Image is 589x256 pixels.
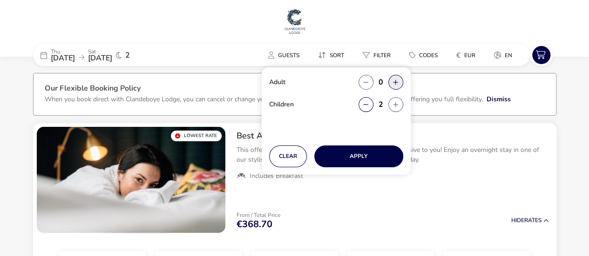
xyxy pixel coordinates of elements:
[314,145,403,167] button: Apply
[456,51,460,60] i: €
[261,48,311,62] naf-pibe-menu-bar-item: Guests
[449,48,487,62] naf-pibe-menu-bar-item: €EUR
[449,48,483,62] button: €EUR
[419,52,438,59] span: Codes
[51,49,75,54] p: Thu
[45,85,545,94] h3: Our Flexible Booking Policy
[237,131,549,141] h2: Best Available B&B Rate Guaranteed
[487,94,511,104] button: Dismiss
[505,52,512,59] span: en
[237,220,272,229] span: €368.70
[355,48,398,62] button: Filter
[330,52,344,59] span: Sort
[171,131,222,141] div: Lowest Rate
[269,101,301,108] label: Children
[269,79,293,85] label: Adult
[355,48,402,62] naf-pibe-menu-bar-item: Filter
[373,52,391,59] span: Filter
[125,52,130,59] span: 2
[261,48,307,62] button: Guests
[88,49,112,54] p: Sat
[88,53,112,63] span: [DATE]
[269,145,307,167] button: Clear
[311,48,352,62] button: Sort
[511,217,524,224] span: Hide
[37,127,225,233] swiper-slide: 1 / 1
[487,48,523,62] naf-pibe-menu-bar-item: en
[402,48,449,62] naf-pibe-menu-bar-item: Codes
[33,44,173,66] div: Thu[DATE]Sat[DATE]2
[278,52,299,59] span: Guests
[237,212,280,218] p: From / Total Price
[487,48,520,62] button: en
[311,48,355,62] naf-pibe-menu-bar-item: Sort
[402,48,445,62] button: Codes
[250,172,303,180] span: Includes Breakfast
[464,52,475,59] span: EUR
[237,145,549,164] p: This offer is not available on any other website and is exclusive to you! Enjoy an overnight stay...
[51,53,75,63] span: [DATE]
[283,7,306,35] img: Main Website
[45,95,483,104] p: When you book direct with Clandeboye Lodge, you can cancel or change your booking for free up to ...
[511,217,549,223] button: HideRates
[229,123,556,188] div: Best Available B&B Rate GuaranteedThis offer is not available on any other website and is exclusi...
